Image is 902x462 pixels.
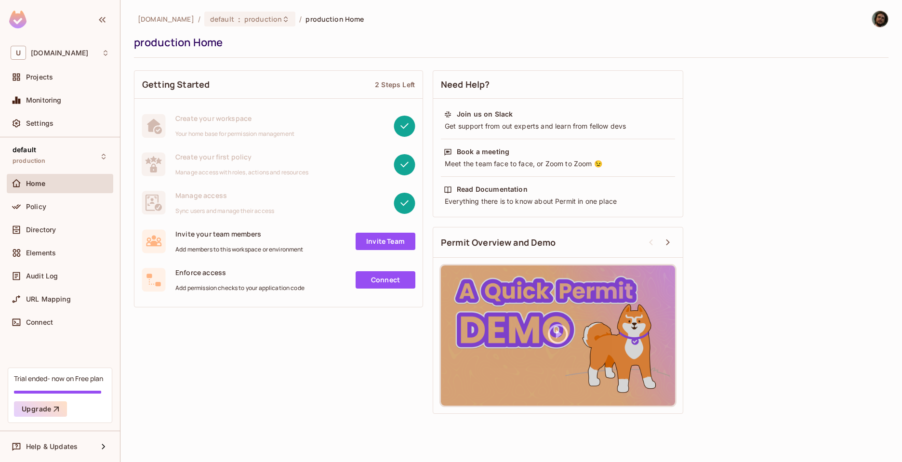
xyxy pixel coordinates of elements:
span: Help & Updates [26,443,78,450]
span: default [13,146,36,154]
span: URL Mapping [26,295,71,303]
span: Create your workspace [175,114,294,123]
img: SReyMgAAAABJRU5ErkJggg== [9,11,27,28]
span: Audit Log [26,272,58,280]
span: Add permission checks to your application code [175,284,305,292]
span: Permit Overview and Demo [441,237,556,249]
span: Add members to this workspace or environment [175,246,304,253]
span: Monitoring [26,96,62,104]
div: Read Documentation [457,185,528,194]
span: Workspace: unico.io [31,49,88,57]
span: Directory [26,226,56,234]
span: U [11,46,26,60]
span: Invite your team members [175,229,304,238]
span: Your home base for permission management [175,130,294,138]
a: Invite Team [356,233,415,250]
div: production Home [134,35,884,50]
span: Enforce access [175,268,305,277]
div: Meet the team face to face, or Zoom to Zoom 😉 [444,159,672,169]
div: 2 Steps Left [375,80,415,89]
span: Policy [26,203,46,211]
span: production Home [305,14,364,24]
span: production [244,14,282,24]
span: Need Help? [441,79,490,91]
span: production [13,157,46,165]
span: Create your first policy [175,152,308,161]
span: Settings [26,119,53,127]
span: default [210,14,234,24]
img: Leandro Nunes Ramalho [872,11,888,27]
div: Everything there is to know about Permit in one place [444,197,672,206]
span: Manage access with roles, actions and resources [175,169,308,176]
button: Upgrade [14,401,67,417]
div: Join us on Slack [457,109,513,119]
li: / [299,14,302,24]
span: Projects [26,73,53,81]
div: Trial ended- now on Free plan [14,374,103,383]
span: Elements [26,249,56,257]
a: Connect [356,271,415,289]
span: Home [26,180,46,187]
div: Book a meeting [457,147,509,157]
div: Get support from out experts and learn from fellow devs [444,121,672,131]
span: Manage access [175,191,274,200]
span: Getting Started [142,79,210,91]
span: the active workspace [138,14,194,24]
span: : [238,15,241,23]
span: Sync users and manage their access [175,207,274,215]
li: / [198,14,200,24]
span: Connect [26,318,53,326]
